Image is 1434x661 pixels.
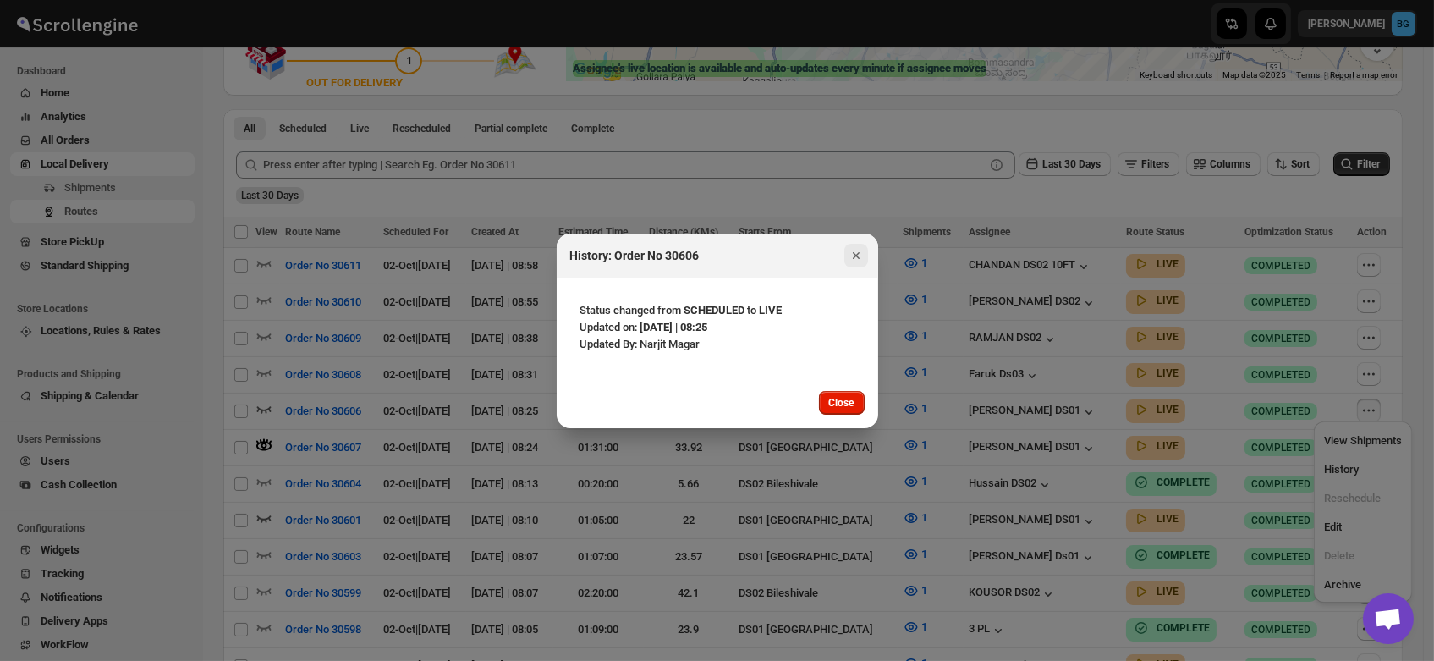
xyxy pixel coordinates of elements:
button: Close [844,244,868,267]
div: Updated By: Narjit Magar [580,336,854,353]
b: [DATE] | 08:25 [640,321,708,333]
h2: History: Order No 30606 [570,247,700,264]
h3: Status changed from to Updated on: [580,302,854,336]
b: LIVE [760,304,783,317]
button: Close [819,391,865,415]
b: SCHEDULED [684,304,745,317]
div: Open chat [1363,593,1414,644]
span: Close [829,396,854,410]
